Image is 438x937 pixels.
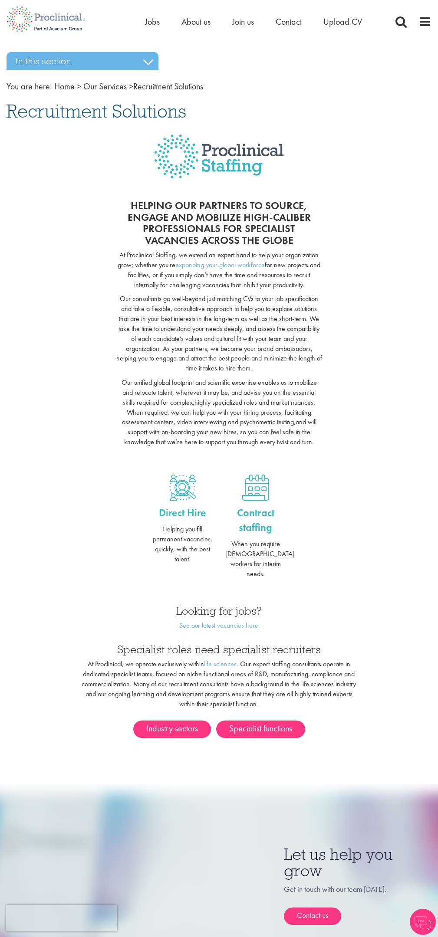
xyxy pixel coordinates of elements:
a: Upload CV [323,16,362,27]
img: Direct hire [169,475,196,501]
a: Direct hire [152,475,212,501]
iframe: reCAPTCHA [6,905,117,931]
a: Contact [276,16,302,27]
a: Direct Hire [152,505,212,520]
a: Join us [232,16,254,27]
span: > [77,81,81,92]
p: Our unified global footprint and scientific expertise enables us to mobilize and relocate talent,... [116,378,322,447]
span: You are here: [7,81,52,92]
a: Contact us [284,908,341,925]
div: Get in touch with our team [DATE]. [284,884,431,925]
a: life sciences [204,659,237,668]
a: Contract staffing [225,505,285,535]
img: Proclinical Staffing [154,134,284,191]
a: breadcrumb link to Home [54,81,75,92]
span: Recruitment Solutions [54,81,203,92]
a: Jobs [145,16,160,27]
p: At Proclinical Staffing, we extend an expert hand to help your organization grow; whether you're ... [116,250,322,290]
a: expanding your global workforce [175,260,265,269]
a: Specialist functions [216,721,305,738]
h3: In this section [7,52,158,70]
h2: Helping our partners to source, engage and mobilize high-caliber professionals for specialist vac... [116,200,322,246]
h3: Specialist roles need specialist recruiters [79,644,359,655]
a: Industry sectors [133,721,211,738]
img: Contract staffing [242,475,269,501]
a: breadcrumb link to Our Services [83,81,127,92]
p: Helping you fill permanent vacancies, quickly, with the best talent. [152,524,212,564]
a: See our latest vacancies here [179,621,258,630]
span: > [129,81,133,92]
p: When you require [DEMOGRAPHIC_DATA] workers for interim needs. [225,539,285,579]
a: Contract staffing [225,475,285,501]
p: Our consultants go well-beyond just matching CVs to your job specification and take a flexible, c... [116,294,322,373]
p: At Proclinical, we operate exclusively within . Our expert staffing consultants operate in dedica... [79,659,359,709]
h3: Looking for jobs? [152,605,285,616]
span: Recruitment Solutions [7,99,186,123]
h3: Let us help you grow [284,846,431,879]
img: Chatbot [410,909,436,935]
a: About us [181,16,211,27]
